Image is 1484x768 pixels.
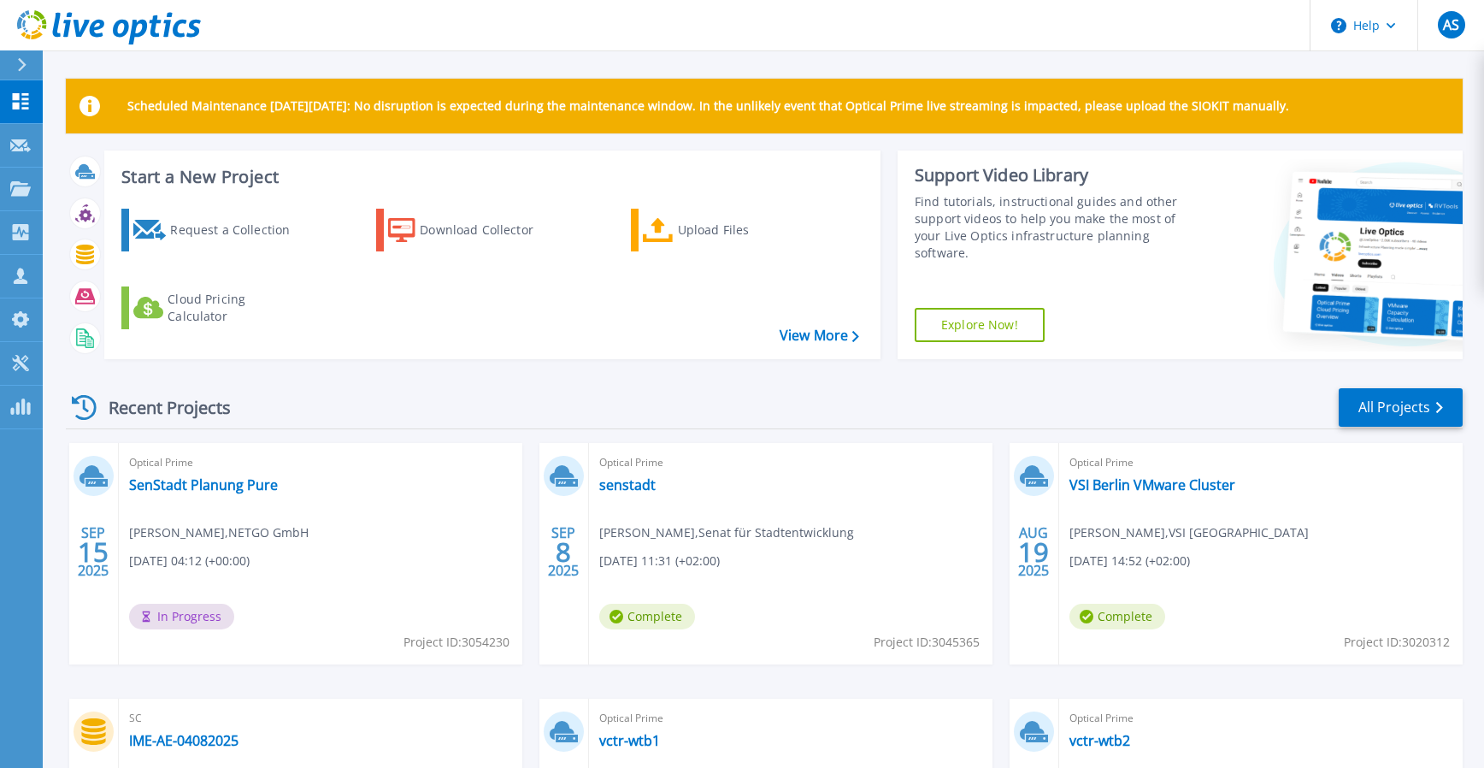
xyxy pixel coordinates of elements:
[1017,521,1050,583] div: AUG 2025
[129,476,278,493] a: SenStadt Planung Pure
[129,552,250,570] span: [DATE] 04:12 (+00:00)
[129,709,512,728] span: SC
[403,633,509,652] span: Project ID: 3054230
[420,213,556,247] div: Download Collector
[121,287,312,329] a: Cloud Pricing Calculator
[915,164,1201,186] div: Support Video Library
[170,213,307,247] div: Request a Collection
[599,732,660,749] a: vctr-wtb1
[66,387,254,428] div: Recent Projects
[168,291,304,325] div: Cloud Pricing Calculator
[547,521,580,583] div: SEP 2025
[129,732,238,749] a: IME-AE-04082025
[1339,388,1463,427] a: All Projects
[631,209,821,251] a: Upload Files
[121,168,858,186] h3: Start a New Project
[599,476,656,493] a: senstadt
[599,523,854,542] span: [PERSON_NAME] , Senat für Stadtentwicklung
[1069,523,1309,542] span: [PERSON_NAME] , VSI [GEOGRAPHIC_DATA]
[129,604,234,629] span: In Progress
[1069,732,1130,749] a: vctr-wtb2
[1069,476,1235,493] a: VSI Berlin VMware Cluster
[129,523,309,542] span: [PERSON_NAME] , NETGO GmbH
[1443,18,1459,32] span: AS
[1069,604,1165,629] span: Complete
[127,99,1289,113] p: Scheduled Maintenance [DATE][DATE]: No disruption is expected during the maintenance window. In t...
[915,193,1201,262] div: Find tutorials, instructional guides and other support videos to help you make the most of your L...
[1018,545,1049,559] span: 19
[915,308,1045,342] a: Explore Now!
[1344,633,1450,652] span: Project ID: 3020312
[874,633,980,652] span: Project ID: 3045365
[599,709,982,728] span: Optical Prime
[599,604,695,629] span: Complete
[599,552,720,570] span: [DATE] 11:31 (+02:00)
[78,545,109,559] span: 15
[599,453,982,472] span: Optical Prime
[678,213,815,247] div: Upload Files
[129,453,512,472] span: Optical Prime
[121,209,312,251] a: Request a Collection
[1069,709,1452,728] span: Optical Prime
[376,209,567,251] a: Download Collector
[1069,552,1190,570] span: [DATE] 14:52 (+02:00)
[780,328,859,344] a: View More
[77,521,109,583] div: SEP 2025
[556,545,571,559] span: 8
[1069,453,1452,472] span: Optical Prime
